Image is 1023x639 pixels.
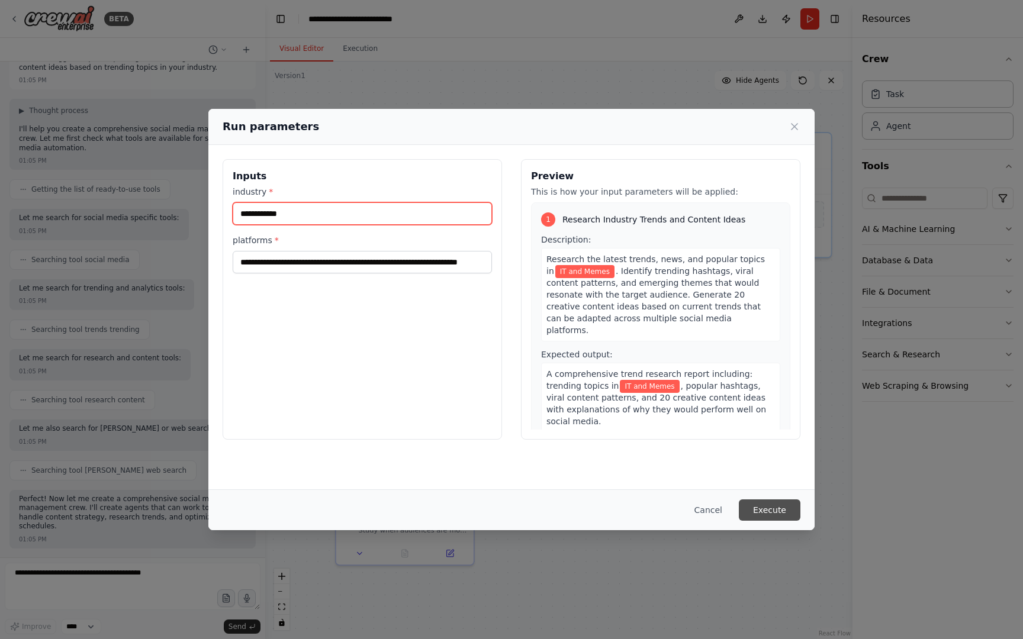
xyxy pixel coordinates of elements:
span: . Identify trending hashtags, viral content patterns, and emerging themes that would resonate wit... [546,266,761,335]
h3: Preview [531,169,790,183]
p: This is how your input parameters will be applied: [531,186,790,198]
h2: Run parameters [223,118,319,135]
span: Variable: industry [620,380,679,393]
span: Variable: industry [555,265,615,278]
label: industry [233,186,492,198]
button: Cancel [685,499,732,521]
button: Execute [739,499,800,521]
div: 1 [541,212,555,227]
span: Description: [541,235,591,244]
h3: Inputs [233,169,492,183]
span: , popular hashtags, viral content patterns, and 20 creative content ideas with explanations of wh... [546,381,766,426]
span: Expected output: [541,350,613,359]
span: A comprehensive trend research report including: trending topics in [546,369,752,390]
label: platforms [233,234,492,246]
span: Research the latest trends, news, and popular topics in [546,254,765,276]
span: Research Industry Trends and Content Ideas [562,214,745,225]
